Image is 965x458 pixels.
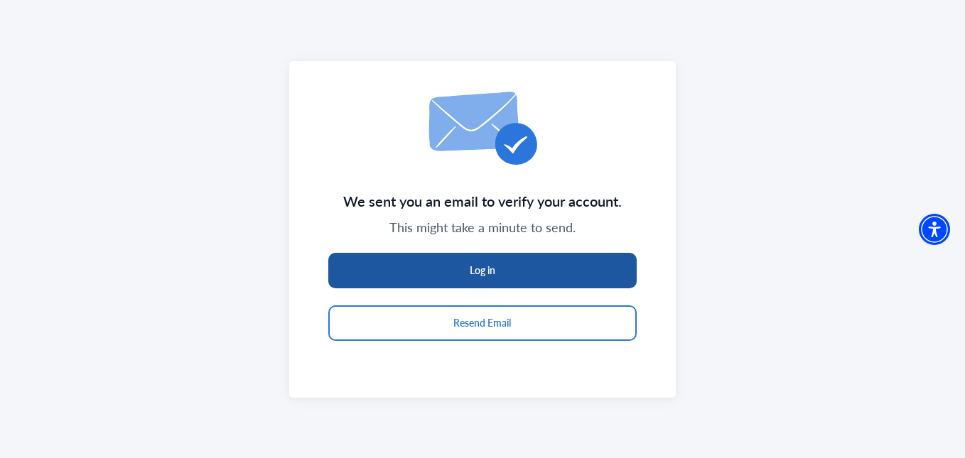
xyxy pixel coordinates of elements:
[389,219,576,236] span: This might take a minute to send.
[919,214,950,245] div: Accessibility Menu
[328,305,637,341] button: Resend Email
[428,90,538,165] img: email-icon
[343,189,622,213] span: We sent you an email to verify your account.
[328,253,637,288] button: Log in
